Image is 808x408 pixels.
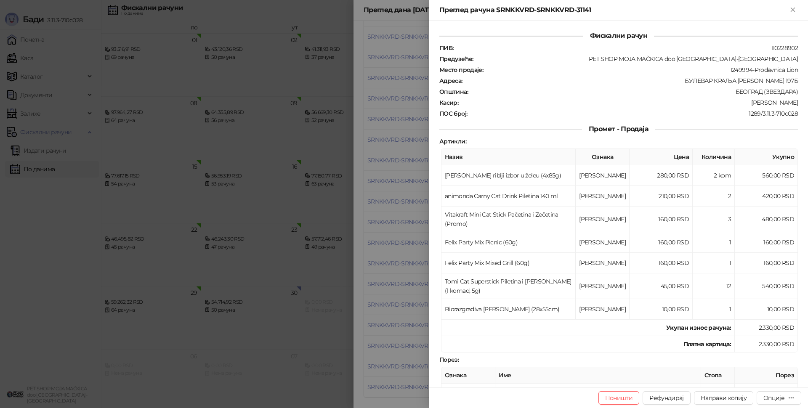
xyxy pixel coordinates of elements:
[439,356,459,363] strong: Порез :
[694,391,753,405] button: Направи копију
[495,384,701,404] td: О-ПДВ
[441,149,576,165] th: Назив
[763,394,784,402] div: Опције
[693,273,735,299] td: 12
[701,384,735,404] td: 20,00%
[469,88,799,95] div: БЕОГРАД (ЗВЕЗДАРА)
[439,138,466,145] strong: Артикли :
[630,273,693,299] td: 45,00 RSD
[693,149,735,165] th: Количина
[439,44,453,52] strong: ПИБ :
[441,299,576,320] td: Biorazgradiva [PERSON_NAME] (28x55cm)
[583,32,654,40] span: Фискални рачун
[439,110,467,117] strong: ПОС број :
[441,273,576,299] td: Tomi Cat Superstick Piletina i [PERSON_NAME] (1 komad, 5g)
[439,88,468,95] strong: Општина :
[576,273,630,299] td: [PERSON_NAME]
[693,232,735,253] td: 1
[693,186,735,207] td: 2
[735,165,798,186] td: 560,00 RSD
[630,299,693,320] td: 10,00 RSD
[463,77,799,85] div: БУЛЕВАР КРАЉА [PERSON_NAME] 197Б
[683,340,731,348] strong: Платна картица :
[735,232,798,253] td: 160,00 RSD
[576,207,630,232] td: [PERSON_NAME]
[643,391,691,405] button: Рефундирај
[454,44,799,52] div: 110228902
[441,384,495,404] td: [PERSON_NAME]
[701,394,747,402] span: Направи копију
[735,367,798,384] th: Порез
[735,336,798,352] td: 2.330,00 RSD
[439,66,483,74] strong: Место продаје :
[630,232,693,253] td: 160,00 RSD
[576,149,630,165] th: Ознака
[735,384,798,404] td: 388,33 RSD
[757,391,801,405] button: Опције
[439,77,462,85] strong: Адреса :
[459,99,799,106] div: [PERSON_NAME]
[630,207,693,232] td: 160,00 RSD
[735,273,798,299] td: 540,00 RSD
[441,367,495,384] th: Ознака
[576,165,630,186] td: [PERSON_NAME]
[441,232,576,253] td: Felix Party Mix Picnic (60g)
[439,5,788,15] div: Преглед рачуна SRNKKVRD-SRNKKVRD-31141
[701,367,735,384] th: Стопа
[735,299,798,320] td: 10,00 RSD
[693,253,735,273] td: 1
[693,165,735,186] td: 2 kom
[474,55,799,63] div: PET SHOP MOJA MAČKICA doo [GEOGRAPHIC_DATA]-[GEOGRAPHIC_DATA]
[495,367,701,384] th: Име
[441,207,576,232] td: Vitakraft Mini Cat Stick Pačetina i Zečetina (Promo)
[439,99,458,106] strong: Касир :
[788,5,798,15] button: Close
[735,253,798,273] td: 160,00 RSD
[439,55,473,63] strong: Предузеће :
[598,391,640,405] button: Поништи
[441,165,576,186] td: [PERSON_NAME] riblji izbor u želeu (4x85g)
[576,253,630,273] td: [PERSON_NAME]
[735,186,798,207] td: 420,00 RSD
[582,125,655,133] span: Промет - Продаја
[666,324,731,331] strong: Укупан износ рачуна :
[735,207,798,232] td: 480,00 RSD
[693,299,735,320] td: 1
[576,186,630,207] td: [PERSON_NAME]
[630,186,693,207] td: 210,00 RSD
[630,149,693,165] th: Цена
[735,320,798,336] td: 2.330,00 RSD
[735,149,798,165] th: Укупно
[576,299,630,320] td: [PERSON_NAME]
[576,232,630,253] td: [PERSON_NAME]
[693,207,735,232] td: 3
[630,165,693,186] td: 280,00 RSD
[630,253,693,273] td: 160,00 RSD
[441,253,576,273] td: Felix Party Mix Mixed Grill (60g)
[468,110,799,117] div: 1289/3.11.3-710c028
[441,186,576,207] td: animonda Carny Cat Drink Piletina 140 ml
[484,66,799,74] div: 1249994-Prodavnica Lion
